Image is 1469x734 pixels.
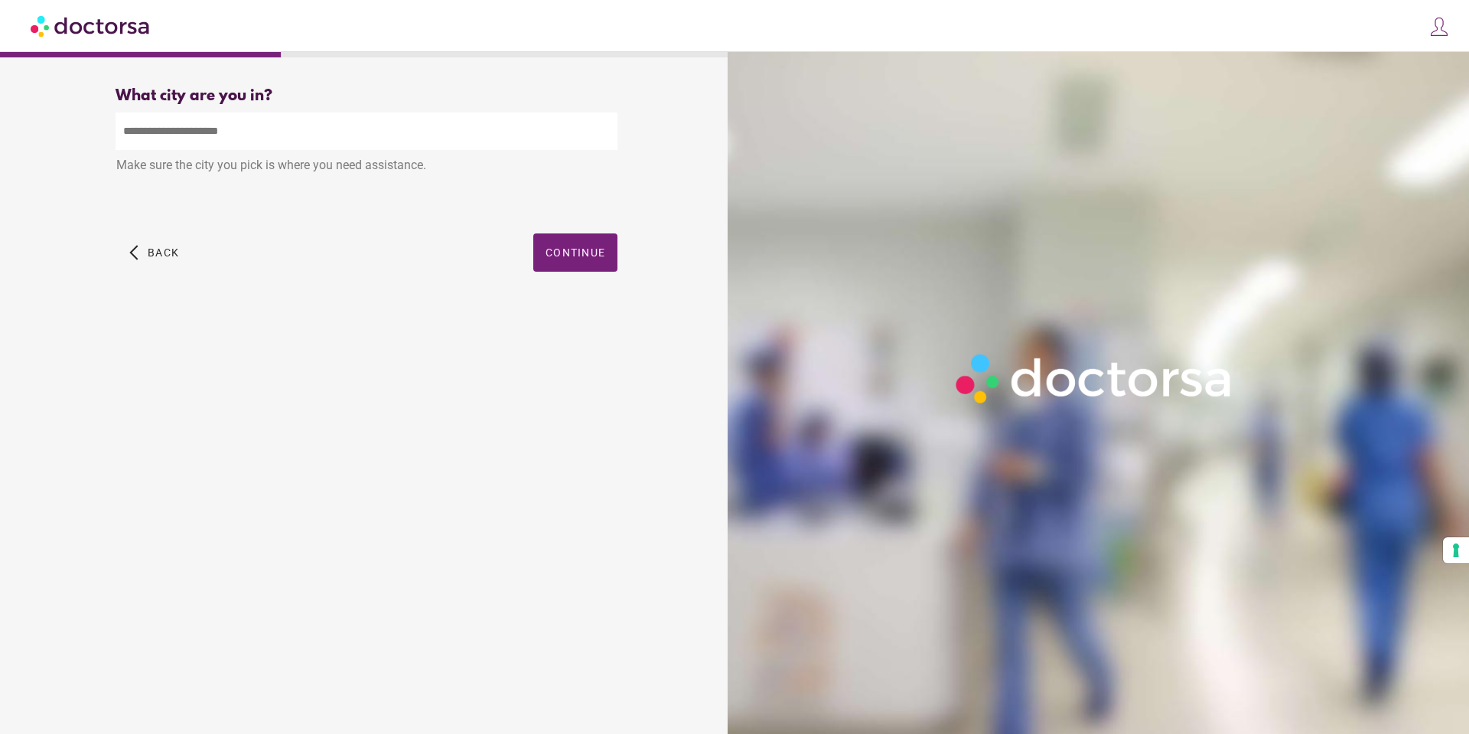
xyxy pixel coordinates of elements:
img: icons8-customer-100.png [1428,16,1450,38]
button: Your consent preferences for tracking technologies [1443,537,1469,563]
div: Make sure the city you pick is where you need assistance. [116,150,617,184]
span: Back [148,246,179,259]
button: Continue [533,233,617,272]
img: Doctorsa.com [31,8,151,43]
div: What city are you in? [116,87,617,105]
button: arrow_back_ios Back [123,233,185,272]
span: Continue [546,246,605,259]
img: Logo-Doctorsa-trans-White-partial-flat.png [948,346,1242,412]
